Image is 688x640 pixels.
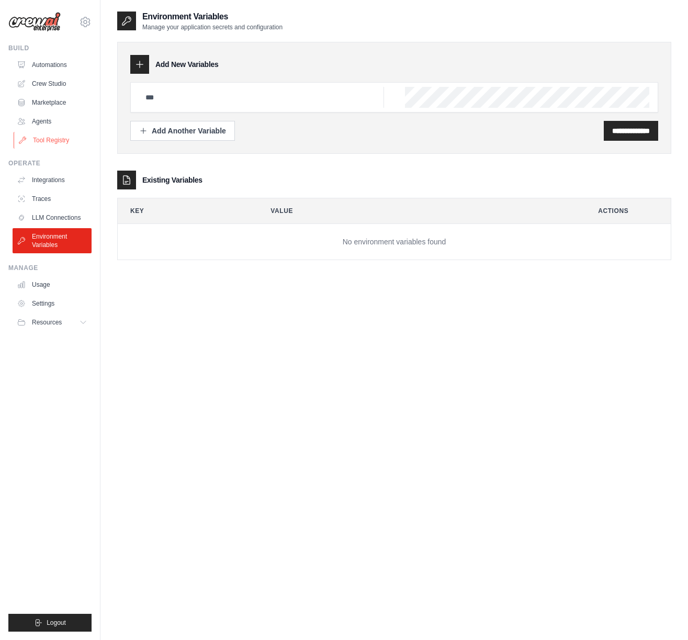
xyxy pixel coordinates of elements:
[13,190,92,207] a: Traces
[142,23,283,31] p: Manage your application secrets and configuration
[13,295,92,312] a: Settings
[585,198,671,223] th: Actions
[8,614,92,632] button: Logout
[118,224,671,260] td: No environment variables found
[142,10,283,23] h2: Environment Variables
[13,209,92,226] a: LLM Connections
[13,94,92,111] a: Marketplace
[8,12,61,32] img: Logo
[13,75,92,92] a: Crew Studio
[13,276,92,293] a: Usage
[139,126,226,136] div: Add Another Variable
[13,228,92,253] a: Environment Variables
[8,44,92,52] div: Build
[47,619,66,627] span: Logout
[258,198,577,223] th: Value
[130,121,235,141] button: Add Another Variable
[142,175,202,185] h3: Existing Variables
[13,172,92,188] a: Integrations
[155,59,219,70] h3: Add New Variables
[14,132,93,149] a: Tool Registry
[13,314,92,331] button: Resources
[118,198,250,223] th: Key
[13,57,92,73] a: Automations
[13,113,92,130] a: Agents
[32,318,62,327] span: Resources
[8,159,92,167] div: Operate
[8,264,92,272] div: Manage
